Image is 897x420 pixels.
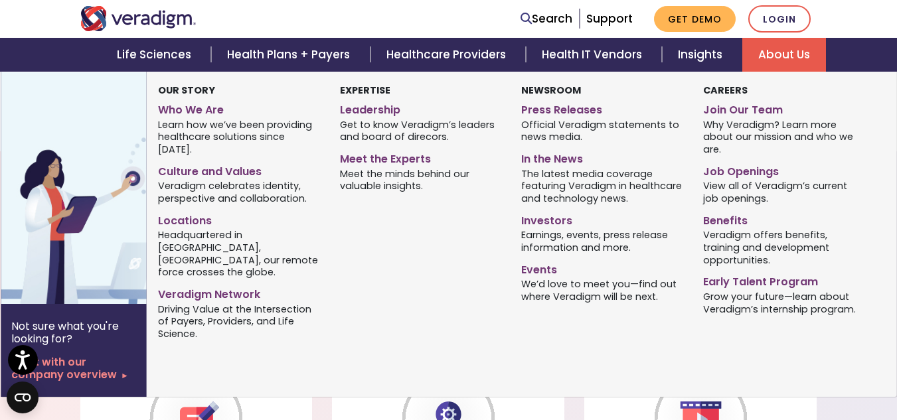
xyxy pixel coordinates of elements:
a: Join Our Team [703,98,864,117]
span: Why Veradigm? Learn more about our mission and who we are. [703,117,864,156]
strong: Careers [703,84,748,97]
a: Health IT Vendors [526,38,662,72]
span: Official Veradigm statements to news media. [521,117,683,143]
a: Locations [158,209,319,228]
a: In the News [521,147,683,167]
span: Meet the minds behind our valuable insights. [340,167,501,192]
span: The latest media coverage featuring Veradigm in healthcare and technology news. [521,167,683,205]
a: Early Talent Program [703,270,864,289]
span: View all of Veradigm’s current job openings. [703,179,864,205]
a: Who We Are [158,98,319,117]
a: Search [521,10,572,28]
a: Leadership [340,98,501,117]
a: Health Plans + Payers [211,38,370,72]
span: Headquartered in [GEOGRAPHIC_DATA], [GEOGRAPHIC_DATA], our remote force crosses the globe. [158,228,319,279]
span: Learn how we’ve been providing healthcare solutions since [DATE]. [158,117,319,156]
span: Grow your future—learn about Veradigm’s internship program. [703,289,864,315]
a: Support [586,11,633,27]
a: Healthcare Providers [370,38,526,72]
a: Job Openings [703,160,864,179]
a: Benefits [703,209,864,228]
img: Veradigm logo [80,6,197,31]
strong: Newsroom [521,84,581,97]
a: Get Demo [654,6,736,32]
a: Insights [662,38,742,72]
a: Culture and Values [158,160,319,179]
strong: Our Story [158,84,215,97]
a: Press Releases [521,98,683,117]
span: We’d love to meet you—find out where Veradigm will be next. [521,277,683,303]
span: Earnings, events, press release information and more. [521,228,683,254]
a: Veradigm Network [158,283,319,302]
a: Events [521,258,683,277]
span: Veradigm offers benefits, training and development opportunities. [703,228,864,267]
a: Login [748,5,811,33]
img: Vector image of Veradigm’s Story [1,72,214,304]
a: Start with our company overview [11,356,136,381]
a: Investors [521,209,683,228]
button: Open CMP widget [7,382,39,413]
a: About Us [742,38,826,72]
a: Meet the Experts [340,147,501,167]
span: Driving Value at the Intersection of Payers, Providers, and Life Science. [158,302,319,340]
span: Get to know Veradigm’s leaders and board of direcors. [340,117,501,143]
span: Veradigm celebrates identity, perspective and collaboration. [158,179,319,205]
p: Not sure what you're looking for? [11,320,136,345]
strong: Expertise [340,84,390,97]
a: Life Sciences [101,38,211,72]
